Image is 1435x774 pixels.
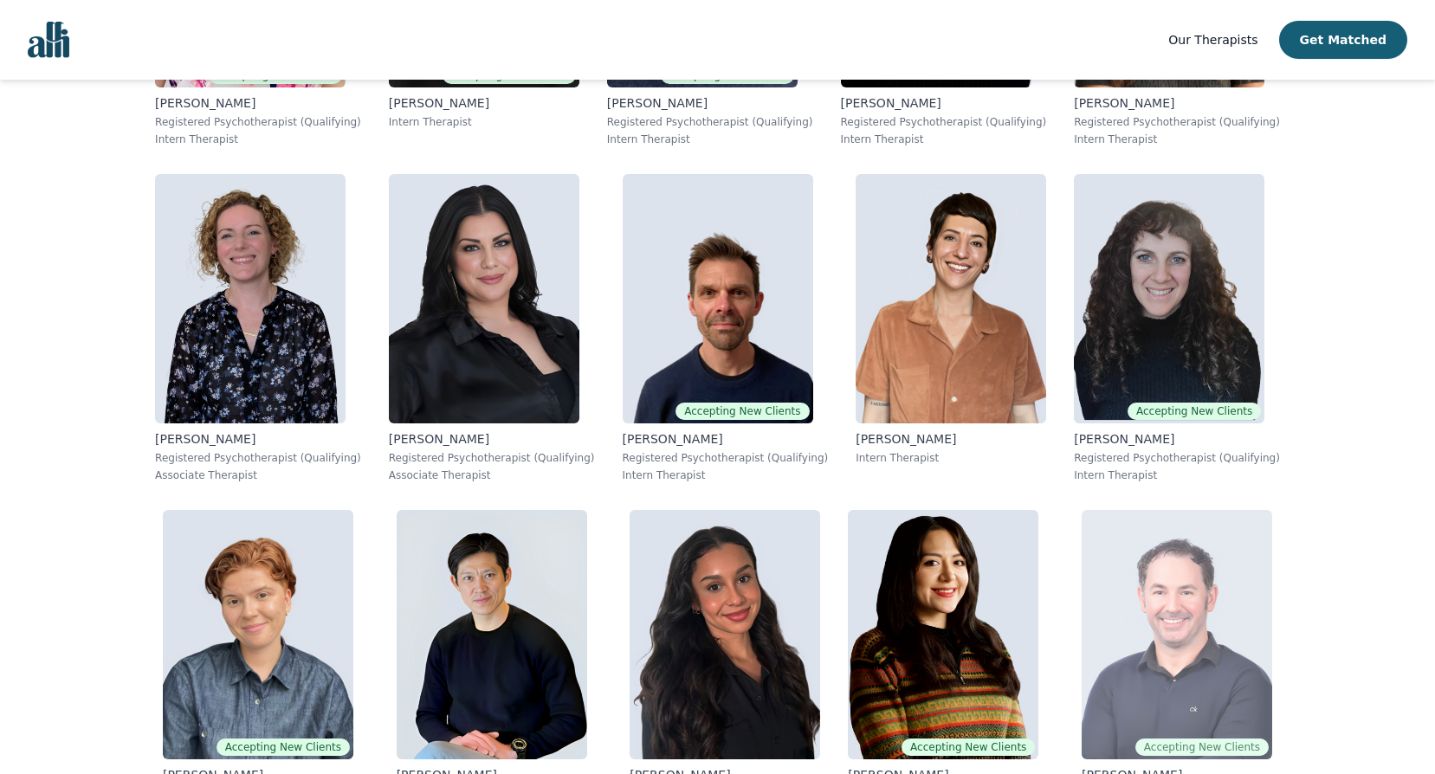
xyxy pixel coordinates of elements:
span: Accepting New Clients [1135,739,1269,756]
img: Catherine_Robbe [155,174,346,423]
span: Accepting New Clients [675,403,809,420]
img: Capri_Contreras-De Blasis [163,510,353,759]
p: Intern Therapist [1074,468,1280,482]
span: Our Therapists [1168,33,1257,47]
span: Accepting New Clients [217,739,350,756]
img: Heather_Kay [389,174,579,423]
p: Registered Psychotherapist (Qualifying) [155,115,361,129]
p: Registered Psychotherapist (Qualifying) [1074,451,1280,465]
a: Shira_BlakeAccepting New Clients[PERSON_NAME]Registered Psychotherapist (Qualifying)Intern Therapist [1060,160,1294,496]
p: Associate Therapist [155,468,361,482]
p: [PERSON_NAME] [1074,94,1280,112]
p: [PERSON_NAME] [623,430,829,448]
p: [PERSON_NAME] [841,94,1047,112]
p: Intern Therapist [607,132,813,146]
img: Todd_Schiedel [623,174,813,423]
a: Todd_SchiedelAccepting New Clients[PERSON_NAME]Registered Psychotherapist (Qualifying)Intern Ther... [609,160,843,496]
img: Christopher_Hillier [1082,510,1272,759]
p: [PERSON_NAME] [607,94,813,112]
a: Our Therapists [1168,29,1257,50]
p: Registered Psychotherapist (Qualifying) [623,451,829,465]
p: Registered Psychotherapist (Qualifying) [389,451,595,465]
span: Accepting New Clients [1128,403,1261,420]
img: alli logo [28,22,69,58]
img: Luisa_Diaz Flores [848,510,1038,759]
img: Dunja_Miskovic [856,174,1046,423]
img: Taylor_Davis [630,510,820,759]
button: Get Matched [1279,21,1407,59]
p: [PERSON_NAME] [389,94,579,112]
p: Intern Therapist [623,468,829,482]
p: [PERSON_NAME] [856,430,1046,448]
p: Associate Therapist [389,468,595,482]
a: Heather_Kay[PERSON_NAME]Registered Psychotherapist (Qualifying)Associate Therapist [375,160,609,496]
p: Registered Psychotherapist (Qualifying) [1074,115,1280,129]
p: Registered Psychotherapist (Qualifying) [155,451,361,465]
p: Registered Psychotherapist (Qualifying) [607,115,813,129]
p: Registered Psychotherapist (Qualifying) [841,115,1047,129]
p: Intern Therapist [155,132,361,146]
a: Dunja_Miskovic[PERSON_NAME]Intern Therapist [842,160,1060,496]
img: Shira_Blake [1074,174,1264,423]
p: Intern Therapist [1074,132,1280,146]
p: [PERSON_NAME] [155,430,361,448]
p: Intern Therapist [856,451,1046,465]
p: [PERSON_NAME] [1074,430,1280,448]
p: [PERSON_NAME] [389,430,595,448]
a: Catherine_Robbe[PERSON_NAME]Registered Psychotherapist (Qualifying)Associate Therapist [141,160,375,496]
p: [PERSON_NAME] [155,94,361,112]
p: Intern Therapist [389,115,579,129]
span: Accepting New Clients [902,739,1035,756]
p: Intern Therapist [841,132,1047,146]
img: Alan_Chen [397,510,587,759]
